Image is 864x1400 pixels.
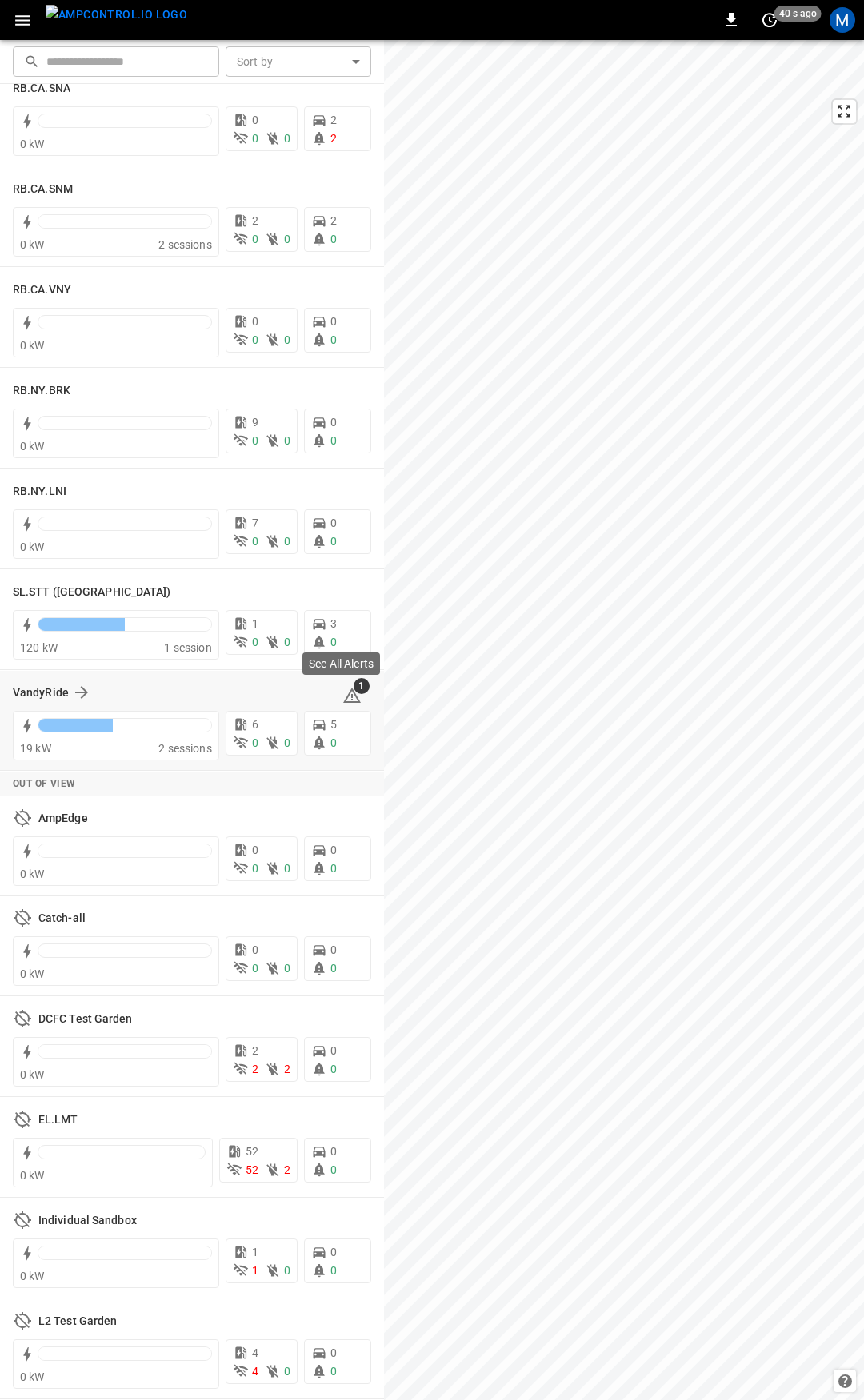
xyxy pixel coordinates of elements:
[284,1365,290,1378] span: 0
[252,214,258,227] span: 2
[252,333,258,346] span: 0
[38,1011,133,1028] h6: DCFC Test Garden
[330,1264,337,1277] span: 0
[20,1169,45,1182] span: 0 kW
[284,1163,290,1176] span: 2
[252,233,258,245] span: 0
[13,483,66,501] h6: RB.NY.LNI
[252,434,258,447] span: 0
[252,962,258,975] span: 0
[354,678,370,694] span: 1
[330,862,337,875] span: 0
[252,517,258,529] span: 7
[38,1111,78,1129] h6: EL.LMT
[252,844,258,856] span: 0
[13,80,70,98] h6: RB.CA.SNA
[252,1246,258,1258] span: 1
[252,1264,258,1277] span: 1
[330,114,337,126] span: 2
[330,1346,337,1359] span: 0
[164,641,211,654] span: 1 session
[284,233,290,245] span: 0
[330,736,337,749] span: 0
[13,181,73,198] h6: RB.CA.SNM
[774,6,822,22] span: 40 s ago
[252,1365,258,1378] span: 4
[330,962,337,975] span: 0
[13,382,70,400] h6: RB.NY.BRK
[309,656,374,672] p: See All Alerts
[330,1145,337,1158] span: 0
[330,132,337,145] span: 2
[330,434,337,447] span: 0
[13,778,75,789] strong: Out of View
[252,1346,258,1359] span: 4
[330,943,337,956] span: 0
[252,315,258,328] span: 0
[330,1246,337,1258] span: 0
[330,517,337,529] span: 0
[20,868,45,880] span: 0 kW
[284,535,290,548] span: 0
[13,684,69,702] h6: VandyRide
[330,617,337,630] span: 3
[330,844,337,856] span: 0
[252,736,258,749] span: 0
[252,416,258,429] span: 9
[252,1063,258,1075] span: 2
[384,40,864,1400] canvas: Map
[13,281,71,299] h6: RB.CA.VNY
[252,862,258,875] span: 0
[330,233,337,245] span: 0
[330,535,337,548] span: 0
[20,1370,45,1383] span: 0 kW
[38,1212,137,1230] h6: Individual Sandbox
[284,333,290,346] span: 0
[284,862,290,875] span: 0
[20,339,45,352] span: 0 kW
[330,333,337,346] span: 0
[20,238,45,251] span: 0 kW
[284,1063,290,1075] span: 2
[38,1313,117,1330] h6: L2 Test Garden
[757,7,782,33] button: set refresh interval
[20,641,58,654] span: 120 kW
[284,1264,290,1277] span: 0
[284,434,290,447] span: 0
[330,636,337,648] span: 0
[20,138,45,150] span: 0 kW
[330,718,337,731] span: 5
[20,742,51,755] span: 19 kW
[46,5,187,25] img: ampcontrol.io logo
[38,910,86,927] h6: Catch-all
[330,1163,337,1176] span: 0
[252,718,258,731] span: 6
[330,315,337,328] span: 0
[246,1163,258,1176] span: 52
[252,943,258,956] span: 0
[158,742,212,755] span: 2 sessions
[252,617,258,630] span: 1
[252,114,258,126] span: 0
[20,540,45,553] span: 0 kW
[252,535,258,548] span: 0
[330,416,337,429] span: 0
[252,132,258,145] span: 0
[20,1068,45,1081] span: 0 kW
[13,584,171,601] h6: SL.STT (Statesville)
[330,1365,337,1378] span: 0
[38,810,88,828] h6: AmpEdge
[20,440,45,453] span: 0 kW
[158,238,212,251] span: 2 sessions
[252,1044,258,1057] span: 2
[252,636,258,648] span: 0
[330,1044,337,1057] span: 0
[20,967,45,980] span: 0 kW
[284,636,290,648] span: 0
[330,1063,337,1075] span: 0
[830,7,855,33] div: profile-icon
[284,132,290,145] span: 0
[246,1145,258,1158] span: 52
[330,214,337,227] span: 2
[20,1270,45,1282] span: 0 kW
